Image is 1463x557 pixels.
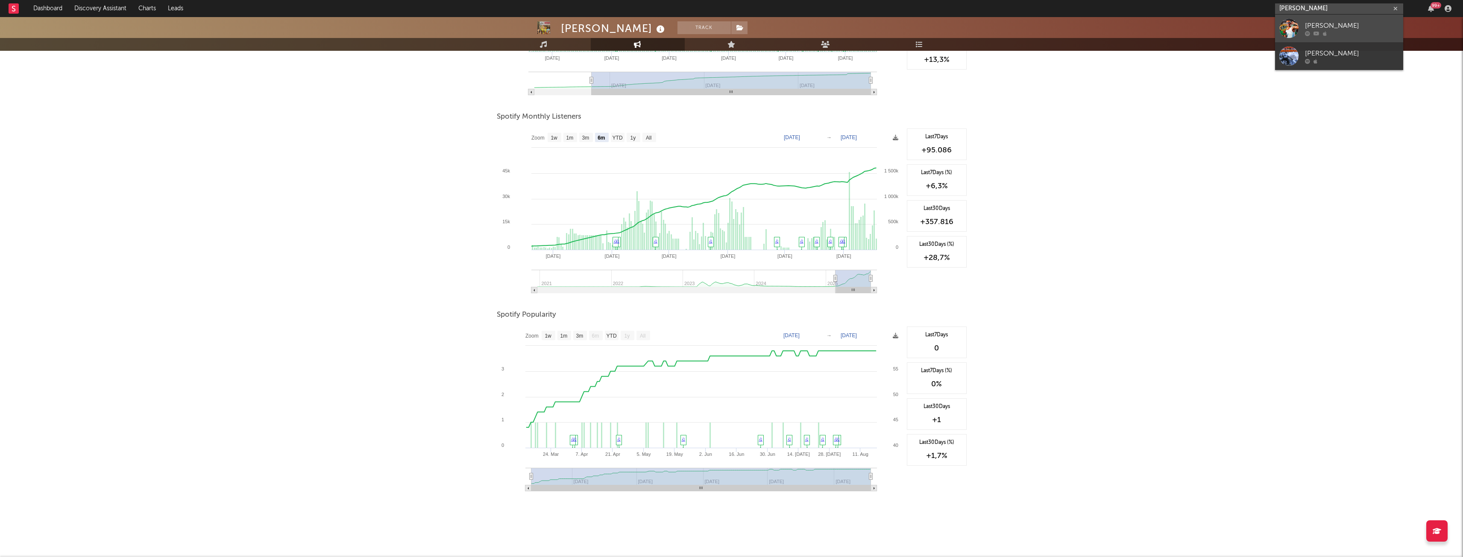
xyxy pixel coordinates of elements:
[502,219,510,224] text: 15k
[612,135,622,141] text: YTD
[893,366,898,371] text: 55
[617,436,621,441] a: ♫
[912,367,962,375] div: Last 7 Days (%)
[912,241,962,248] div: Last 30 Days (%)
[912,343,962,353] div: 0
[759,452,775,457] text: 30. Jun
[561,21,667,35] div: [PERSON_NAME]
[815,238,818,243] a: ♫
[759,436,762,441] a: ♫
[1428,5,1434,12] button: 99+
[1305,20,1399,31] div: [PERSON_NAME]
[639,333,645,339] text: All
[654,238,657,243] a: ♫
[912,133,962,141] div: Last 7 Days
[838,55,853,61] text: [DATE]
[912,181,962,191] div: +6,3 %
[501,366,504,371] text: 3
[805,436,809,441] a: ♫
[630,135,636,141] text: 1y
[1275,15,1403,42] a: [PERSON_NAME]
[606,333,616,339] text: YTD
[1431,2,1441,9] div: 99 +
[645,135,651,141] text: All
[582,135,589,141] text: 3m
[784,134,800,140] text: [DATE]
[829,238,832,243] a: ♫
[841,134,857,140] text: [DATE]
[912,379,962,389] div: 0 %
[545,333,551,339] text: 1w
[501,392,504,397] text: 2
[666,452,683,457] text: 19. May
[912,331,962,339] div: Last 7 Days
[682,436,685,441] a: ♫
[624,333,630,339] text: 1y
[507,245,510,250] text: 0
[775,238,779,243] a: ♫
[912,439,962,446] div: Last 30 Days (%)
[852,452,868,457] text: 11. Aug
[888,219,898,224] text: 500k
[912,253,962,263] div: +28,7 %
[912,217,962,227] div: +357.816
[836,254,851,259] text: [DATE]
[560,333,567,339] text: 1m
[778,55,793,61] text: [DATE]
[827,332,832,338] text: →
[525,333,539,339] text: Zoom
[893,417,898,422] text: 45
[821,436,824,441] a: ♫
[604,55,619,61] text: [DATE]
[787,452,809,457] text: 14. [DATE]
[699,452,712,457] text: 2. Jun
[497,112,581,122] span: Spotify Monthly Listeners
[502,194,510,199] text: 30k
[912,205,962,213] div: Last 30 Days
[912,451,962,461] div: +1,7 %
[501,417,504,422] text: 1
[729,452,744,457] text: 16. Jun
[501,443,504,448] text: 0
[709,238,712,243] a: ♫
[800,238,803,243] a: ♫
[575,452,588,457] text: 7. Apr
[576,333,583,339] text: 3m
[1305,48,1399,58] div: [PERSON_NAME]
[551,135,557,141] text: 1w
[884,168,898,173] text: 1 500k
[912,415,962,425] div: +1
[884,194,898,199] text: 1 000k
[497,310,556,320] span: Spotify Popularity
[721,55,736,61] text: [DATE]
[836,436,840,441] a: ♫
[531,135,545,141] text: Zoom
[818,452,841,457] text: 28. [DATE]
[542,452,559,457] text: 24. Mar
[545,55,560,61] text: [DATE]
[834,436,838,441] a: ♫
[598,135,605,141] text: 6m
[777,254,792,259] text: [DATE]
[616,238,619,243] a: ♫
[605,452,620,457] text: 21. Apr
[893,443,898,448] text: 40
[677,21,731,34] button: Track
[566,135,573,141] text: 1m
[592,333,599,339] text: 6m
[661,254,676,259] text: [DATE]
[788,436,791,441] a: ♫
[842,238,845,243] a: ♫
[573,436,577,441] a: ♫
[912,403,962,411] div: Last 30 Days
[827,134,832,140] text: →
[662,55,677,61] text: [DATE]
[895,245,898,250] text: 0
[912,145,962,155] div: +95.086
[841,332,857,338] text: [DATE]
[840,238,843,243] a: ♫
[614,238,617,243] a: ♫
[636,452,651,457] text: 5. May
[502,168,510,173] text: 45k
[604,254,619,259] text: [DATE]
